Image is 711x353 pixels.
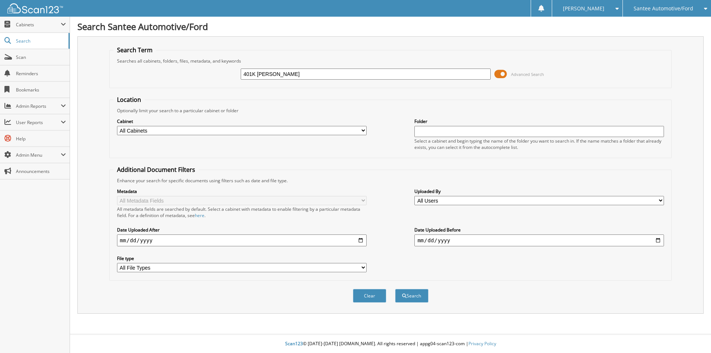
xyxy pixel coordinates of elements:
legend: Additional Document Filters [113,166,199,174]
h1: Search Santee Automotive/Ford [77,20,704,33]
legend: Search Term [113,46,156,54]
label: Metadata [117,188,367,194]
label: Date Uploaded Before [414,227,664,233]
span: Admin Menu [16,152,61,158]
div: Select a cabinet and begin typing the name of the folder you want to search in. If the name match... [414,138,664,150]
label: Folder [414,118,664,124]
div: Searches all cabinets, folders, files, metadata, and keywords [113,58,668,64]
span: Scan [16,54,66,60]
span: Help [16,136,66,142]
label: Date Uploaded After [117,227,367,233]
a: Privacy Policy [468,340,496,347]
span: Cabinets [16,21,61,28]
span: Scan123 [285,340,303,347]
span: User Reports [16,119,61,126]
div: All metadata fields are searched by default. Select a cabinet with metadata to enable filtering b... [117,206,367,219]
span: Admin Reports [16,103,61,109]
div: © [DATE]-[DATE] [DOMAIN_NAME]. All rights reserved | appg04-scan123-com | [70,335,711,353]
legend: Location [113,96,145,104]
span: Bookmarks [16,87,66,93]
label: File type [117,255,367,262]
input: end [414,234,664,246]
button: Search [395,289,428,303]
input: start [117,234,367,246]
div: Enhance your search for specific documents using filters such as date and file type. [113,177,668,184]
span: Santee Automotive/Ford [634,6,693,11]
iframe: Chat Widget [674,317,711,353]
button: Clear [353,289,386,303]
span: Search [16,38,65,44]
img: scan123-logo-white.svg [7,3,63,13]
div: Optionally limit your search to a particular cabinet or folder [113,107,668,114]
span: Advanced Search [511,71,544,77]
label: Uploaded By [414,188,664,194]
span: Reminders [16,70,66,77]
label: Cabinet [117,118,367,124]
span: Announcements [16,168,66,174]
span: [PERSON_NAME] [563,6,604,11]
a: here [195,212,204,219]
